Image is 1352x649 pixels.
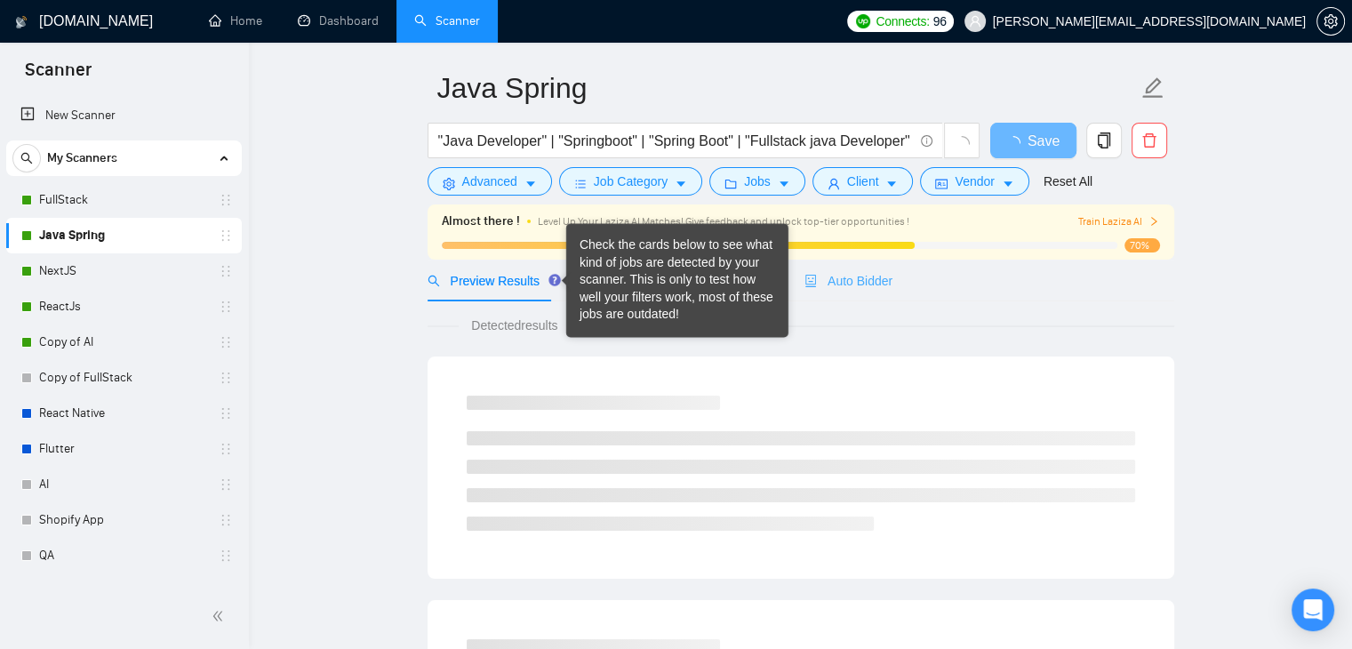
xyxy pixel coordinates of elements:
span: user [828,177,840,190]
button: copy [1086,123,1122,158]
a: Devops [39,573,208,609]
button: delete [1132,123,1167,158]
span: Save [1028,130,1060,152]
button: barsJob Categorycaret-down [559,167,702,196]
span: Level Up Your Laziza AI Matches! Give feedback and unlock top-tier opportunities ! [538,215,909,228]
a: Copy of FullStack [39,360,208,396]
a: dashboardDashboard [298,13,379,28]
span: Job Category [594,172,668,191]
span: info-circle [921,135,932,147]
span: delete [1132,132,1166,148]
input: Scanner name... [437,66,1138,110]
span: holder [219,193,233,207]
span: caret-down [885,177,898,190]
span: holder [219,300,233,314]
span: 96 [933,12,947,31]
span: Detected results [459,316,570,335]
span: search [428,275,440,287]
a: FullStack [39,182,208,218]
span: Jobs [744,172,771,191]
img: logo [15,8,28,36]
div: Check the cards below to see what kind of jobs are detected by your scanner. This is only to test... [580,236,775,324]
input: Search Freelance Jobs... [438,130,913,152]
span: holder [219,442,233,456]
span: caret-down [524,177,537,190]
span: holder [219,228,233,243]
a: homeHome [209,13,262,28]
div: Open Intercom Messenger [1292,589,1334,631]
button: settingAdvancedcaret-down [428,167,552,196]
span: My Scanners [47,140,117,176]
a: ReactJs [39,289,208,324]
button: folderJobscaret-down [709,167,805,196]
a: Copy of AI [39,324,208,360]
button: Save [990,123,1076,158]
span: Auto Bidder [804,274,892,288]
span: Almost there ! [442,212,520,231]
span: caret-down [1002,177,1014,190]
span: holder [219,264,233,278]
span: loading [954,136,970,152]
a: searchScanner [414,13,480,28]
a: Flutter [39,431,208,467]
span: caret-down [675,177,687,190]
a: Reset All [1044,172,1092,191]
a: React Native [39,396,208,431]
img: upwork-logo.png [856,14,870,28]
span: holder [219,513,233,527]
button: setting [1316,7,1345,36]
span: right [1148,216,1159,227]
span: Preview Results [428,274,556,288]
span: Connects: [876,12,929,31]
span: edit [1141,76,1164,100]
span: Vendor [955,172,994,191]
button: Train Laziza AI [1077,213,1159,230]
a: AI [39,467,208,502]
span: loading [1006,136,1028,150]
span: idcard [935,177,948,190]
span: Client [847,172,879,191]
a: NextJS [39,253,208,289]
div: Tooltip anchor [547,272,563,288]
span: setting [443,177,455,190]
span: setting [1317,14,1344,28]
span: holder [219,477,233,492]
button: userClientcaret-down [812,167,914,196]
button: idcardVendorcaret-down [920,167,1028,196]
span: Scanner [11,57,106,94]
span: holder [219,371,233,385]
a: setting [1316,14,1345,28]
a: QA [39,538,208,573]
button: search [12,144,41,172]
a: Java Spring [39,218,208,253]
span: Advanced [462,172,517,191]
a: New Scanner [20,98,228,133]
span: holder [219,406,233,421]
span: user [969,15,981,28]
li: New Scanner [6,98,242,133]
span: holder [219,549,233,563]
span: robot [804,275,817,287]
span: 70% [1124,238,1160,252]
span: copy [1087,132,1121,148]
span: holder [219,335,233,349]
span: search [13,152,40,164]
span: folder [724,177,737,190]
a: Shopify App [39,502,208,538]
span: double-left [212,607,229,625]
span: caret-down [778,177,790,190]
span: bars [574,177,587,190]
